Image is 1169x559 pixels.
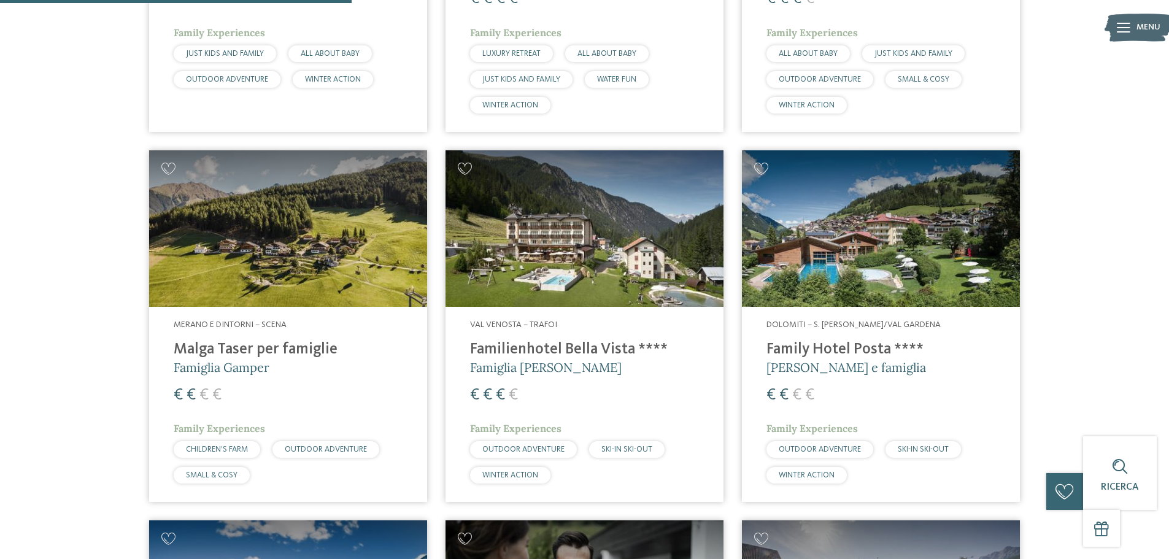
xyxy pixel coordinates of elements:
[174,26,265,39] span: Family Experiences
[779,445,861,453] span: OUTDOOR ADVENTURE
[898,75,949,83] span: SMALL & COSY
[446,150,723,502] a: Cercate un hotel per famiglie? Qui troverete solo i migliori! Val Venosta – Trafoi Familienhotel ...
[766,387,776,403] span: €
[766,360,926,375] span: [PERSON_NAME] e famiglia
[482,445,565,453] span: OUTDOOR ADVENTURE
[174,320,287,329] span: Merano e dintorni – Scena
[187,387,196,403] span: €
[509,387,518,403] span: €
[779,50,838,58] span: ALL ABOUT BABY
[766,341,995,359] h4: Family Hotel Posta ****
[212,387,222,403] span: €
[174,422,265,434] span: Family Experiences
[186,445,248,453] span: CHILDREN’S FARM
[186,50,264,58] span: JUST KIDS AND FAMILY
[483,387,492,403] span: €
[742,150,1020,307] img: Cercate un hotel per famiglie? Qui troverete solo i migliori!
[174,341,403,359] h4: Malga Taser per famiglie
[470,26,561,39] span: Family Experiences
[470,320,557,329] span: Val Venosta – Trafoi
[482,101,538,109] span: WINTER ACTION
[779,75,861,83] span: OUTDOOR ADVENTURE
[470,387,479,403] span: €
[792,387,801,403] span: €
[766,320,941,329] span: Dolomiti – S. [PERSON_NAME]/Val Gardena
[199,387,209,403] span: €
[482,471,538,479] span: WINTER ACTION
[174,387,183,403] span: €
[898,445,949,453] span: SKI-IN SKI-OUT
[186,471,237,479] span: SMALL & COSY
[577,50,636,58] span: ALL ABOUT BABY
[186,75,268,83] span: OUTDOOR ADVENTURE
[779,471,835,479] span: WINTER ACTION
[301,50,360,58] span: ALL ABOUT BABY
[149,150,427,502] a: Cercate un hotel per famiglie? Qui troverete solo i migliori! Merano e dintorni – Scena Malga Tas...
[601,445,652,453] span: SKI-IN SKI-OUT
[482,75,560,83] span: JUST KIDS AND FAMILY
[766,422,858,434] span: Family Experiences
[597,75,636,83] span: WATER FUN
[1101,482,1139,492] span: Ricerca
[470,360,622,375] span: Famiglia [PERSON_NAME]
[805,387,814,403] span: €
[470,422,561,434] span: Family Experiences
[874,50,952,58] span: JUST KIDS AND FAMILY
[779,101,835,109] span: WINTER ACTION
[305,75,361,83] span: WINTER ACTION
[174,360,269,375] span: Famiglia Gamper
[482,50,541,58] span: LUXURY RETREAT
[742,150,1020,502] a: Cercate un hotel per famiglie? Qui troverete solo i migliori! Dolomiti – S. [PERSON_NAME]/Val Gar...
[766,26,858,39] span: Family Experiences
[149,150,427,307] img: Cercate un hotel per famiglie? Qui troverete solo i migliori!
[446,150,723,307] img: Cercate un hotel per famiglie? Qui troverete solo i migliori!
[285,445,367,453] span: OUTDOOR ADVENTURE
[470,341,699,359] h4: Familienhotel Bella Vista ****
[779,387,789,403] span: €
[496,387,505,403] span: €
